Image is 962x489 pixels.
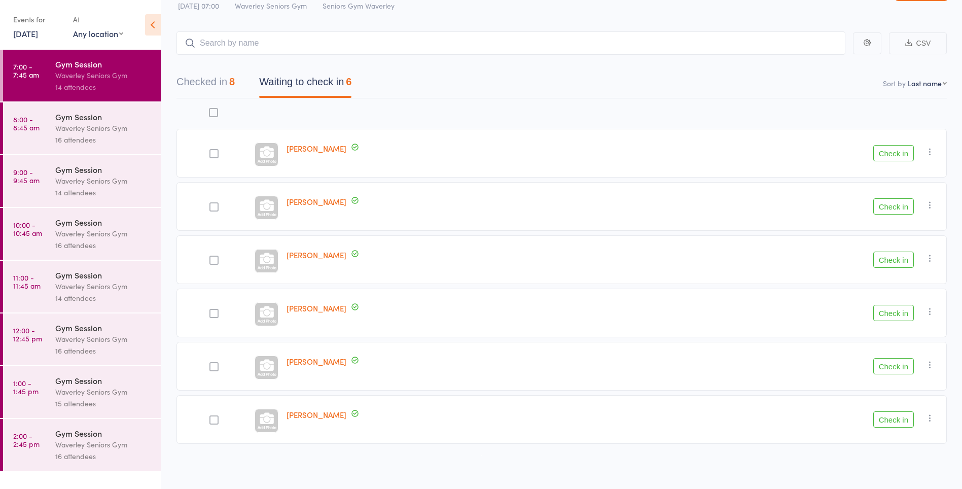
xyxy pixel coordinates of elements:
[55,333,152,345] div: Waverley Seniors Gym
[55,386,152,398] div: Waverley Seniors Gym
[883,78,906,88] label: Sort by
[55,164,152,175] div: Gym Session
[176,31,845,55] input: Search by name
[229,76,235,87] div: 8
[55,439,152,450] div: Waverley Seniors Gym
[3,102,161,154] a: 8:00 -8:45 amGym SessionWaverley Seniors Gym16 attendees
[55,175,152,187] div: Waverley Seniors Gym
[73,28,123,39] div: Any location
[55,217,152,228] div: Gym Session
[873,305,914,321] button: Check in
[873,411,914,428] button: Check in
[13,11,63,28] div: Events for
[873,145,914,161] button: Check in
[3,261,161,312] a: 11:00 -11:45 amGym SessionWaverley Seniors Gym14 attendees
[287,196,346,207] a: [PERSON_NAME]
[3,155,161,207] a: 9:00 -9:45 amGym SessionWaverley Seniors Gym14 attendees
[73,11,123,28] div: At
[908,78,942,88] div: Last name
[55,69,152,81] div: Waverley Seniors Gym
[55,292,152,304] div: 14 attendees
[176,71,235,98] button: Checked in8
[55,345,152,357] div: 16 attendees
[13,432,40,448] time: 2:00 - 2:45 pm
[13,379,39,395] time: 1:00 - 1:45 pm
[287,250,346,260] a: [PERSON_NAME]
[55,281,152,292] div: Waverley Seniors Gym
[287,356,346,367] a: [PERSON_NAME]
[13,273,41,290] time: 11:00 - 11:45 am
[55,269,152,281] div: Gym Session
[55,239,152,251] div: 16 attendees
[13,62,39,79] time: 7:00 - 7:45 am
[178,1,219,11] span: [DATE] 07:00
[55,428,152,439] div: Gym Session
[3,366,161,418] a: 1:00 -1:45 pmGym SessionWaverley Seniors Gym15 attendees
[3,313,161,365] a: 12:00 -12:45 pmGym SessionWaverley Seniors Gym16 attendees
[3,419,161,471] a: 2:00 -2:45 pmGym SessionWaverley Seniors Gym16 attendees
[55,375,152,386] div: Gym Session
[13,168,40,184] time: 9:00 - 9:45 am
[13,115,40,131] time: 8:00 - 8:45 am
[287,143,346,154] a: [PERSON_NAME]
[346,76,351,87] div: 6
[55,122,152,134] div: Waverley Seniors Gym
[55,322,152,333] div: Gym Session
[873,198,914,215] button: Check in
[287,409,346,420] a: [PERSON_NAME]
[13,326,42,342] time: 12:00 - 12:45 pm
[3,208,161,260] a: 10:00 -10:45 amGym SessionWaverley Seniors Gym16 attendees
[55,228,152,239] div: Waverley Seniors Gym
[287,303,346,313] a: [PERSON_NAME]
[13,221,42,237] time: 10:00 - 10:45 am
[55,398,152,409] div: 15 attendees
[13,28,38,39] a: [DATE]
[259,71,351,98] button: Waiting to check in6
[323,1,395,11] span: Seniors Gym Waverley
[889,32,947,54] button: CSV
[55,187,152,198] div: 14 attendees
[55,450,152,462] div: 16 attendees
[55,134,152,146] div: 16 attendees
[55,81,152,93] div: 14 attendees
[3,50,161,101] a: 7:00 -7:45 amGym SessionWaverley Seniors Gym14 attendees
[55,58,152,69] div: Gym Session
[235,1,307,11] span: Waverley Seniors Gym
[55,111,152,122] div: Gym Session
[873,358,914,374] button: Check in
[873,252,914,268] button: Check in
